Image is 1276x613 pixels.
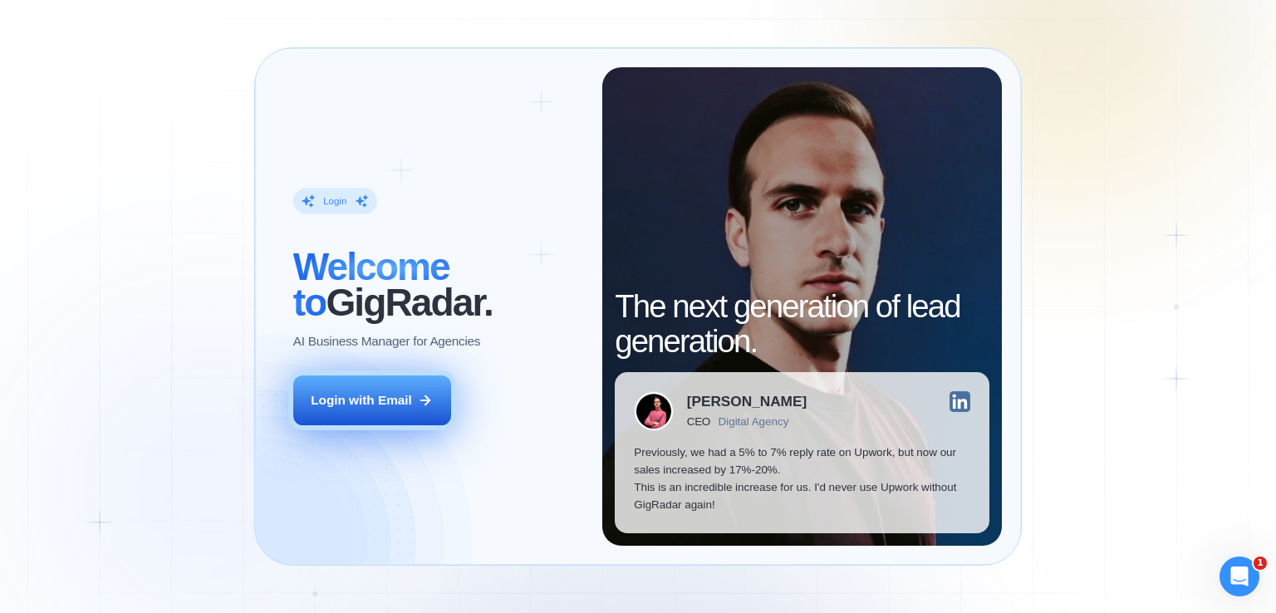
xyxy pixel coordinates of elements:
h2: The next generation of lead generation. [615,289,989,359]
div: Login with Email [311,391,412,409]
div: Digital Agency [719,415,789,428]
span: Welcome to [293,245,449,323]
div: [PERSON_NAME] [687,395,807,409]
p: AI Business Manager for Agencies [293,332,480,350]
iframe: Intercom live chat [1220,557,1259,596]
div: Login [323,195,346,208]
h2: ‍ GigRadar. [293,249,583,319]
button: Login with Email [293,375,451,425]
span: 1 [1254,557,1267,570]
div: CEO [687,415,710,428]
p: Previously, we had a 5% to 7% reply rate on Upwork, but now our sales increased by 17%-20%. This ... [634,444,970,514]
